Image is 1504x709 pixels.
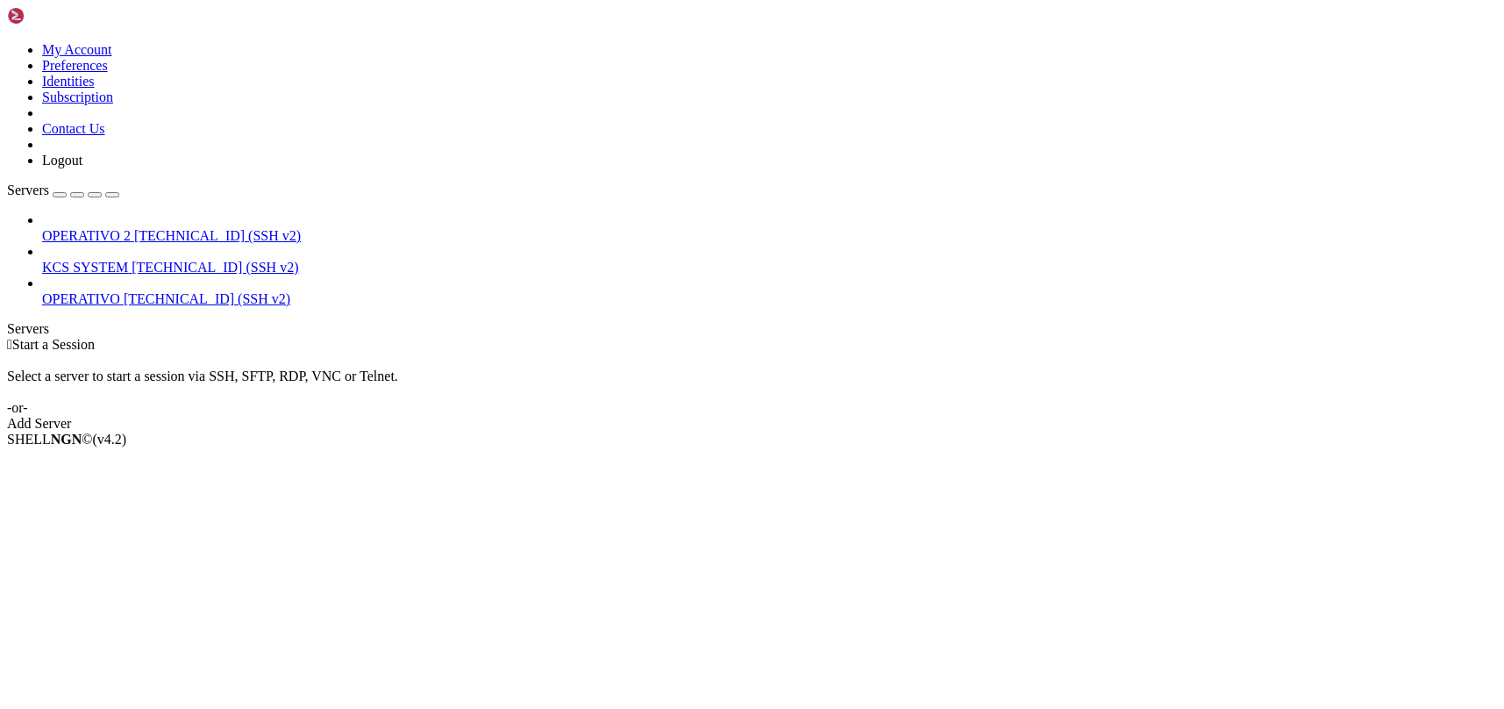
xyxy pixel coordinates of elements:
span: [TECHNICAL_ID] (SSH v2) [132,260,298,275]
li: OPERATIVO [TECHNICAL_ID] (SSH v2) [42,276,1497,307]
span: OPERATIVO [42,291,120,306]
div: Select a server to start a session via SSH, SFTP, RDP, VNC or Telnet. -or- [7,353,1497,416]
a: OPERATIVO 2 [TECHNICAL_ID] (SSH v2) [42,228,1497,244]
span: SHELL © [7,432,126,447]
a: KCS SYSTEM [TECHNICAL_ID] (SSH v2) [42,260,1497,276]
a: Contact Us [42,121,105,136]
span:  [7,337,12,352]
span: Start a Session [12,337,95,352]
a: Preferences [42,58,108,73]
li: OPERATIVO 2 [TECHNICAL_ID] (SSH v2) [42,212,1497,244]
span: OPERATIVO 2 [42,228,131,243]
span: [TECHNICAL_ID] (SSH v2) [124,291,290,306]
span: 4.2.0 [93,432,127,447]
div: Add Server [7,416,1497,432]
a: OPERATIVO [TECHNICAL_ID] (SSH v2) [42,291,1497,307]
a: Identities [42,74,95,89]
li: KCS SYSTEM [TECHNICAL_ID] (SSH v2) [42,244,1497,276]
span: [TECHNICAL_ID] (SSH v2) [134,228,301,243]
span: KCS SYSTEM [42,260,128,275]
a: Subscription [42,90,113,104]
div: Servers [7,321,1497,337]
a: Servers [7,183,119,197]
img: Shellngn [7,7,108,25]
span: Servers [7,183,49,197]
b: NGN [51,432,82,447]
a: My Account [42,42,112,57]
a: Logout [42,153,82,168]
